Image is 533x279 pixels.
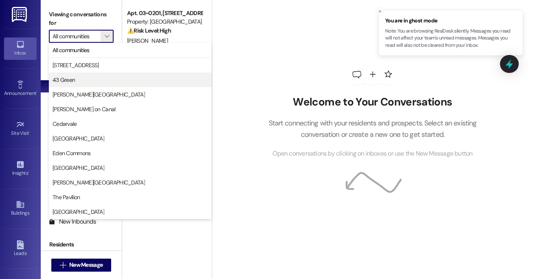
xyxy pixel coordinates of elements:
button: New Message [51,259,112,272]
span: [PERSON_NAME][GEOGRAPHIC_DATA] [53,90,145,99]
p: Note: You are browsing ResiDesk silently. Messages you read will not affect your team's unread me... [385,28,516,49]
img: ResiDesk Logo [12,7,29,22]
span: [GEOGRAPHIC_DATA] [53,134,104,143]
p: Start connecting with your residents and prospects. Select an existing conversation or create a n... [256,117,489,141]
a: Site Visit • [4,118,37,140]
a: Buildings [4,198,37,220]
span: Open conversations by clicking on inboxes or use the New Message button [272,149,472,159]
div: Prospects + Residents [41,55,122,64]
div: Residents [41,240,122,249]
i:  [60,262,66,268]
span: Eden Commons [53,149,91,157]
span: You are in ghost mode [385,17,516,25]
strong: ⚠️ Risk Level: High [127,27,171,34]
div: Prospects [41,166,122,174]
button: Close toast [376,7,384,15]
span: All communities [53,46,90,54]
span: [PERSON_NAME] [127,37,168,44]
span: [PERSON_NAME][GEOGRAPHIC_DATA] [53,178,145,187]
span: • [29,129,31,135]
span: [STREET_ADDRESS] [53,61,99,69]
span: 43 Green [53,76,75,84]
input: All communities [53,30,101,43]
a: Leads [4,238,37,260]
h2: Welcome to Your Conversations [256,96,489,109]
div: New Inbounds [49,217,96,226]
a: Insights • [4,158,37,180]
span: Cedarvale [53,120,77,128]
label: Viewing conversations for [49,8,114,30]
span: [GEOGRAPHIC_DATA] [53,208,104,216]
span: New Message [69,261,103,269]
i:  [105,33,109,40]
span: The Pavilion [53,193,80,201]
span: • [28,169,29,175]
div: Apt. 03~0201, [STREET_ADDRESS][GEOGRAPHIC_DATA][US_STATE][STREET_ADDRESS] [127,9,202,18]
a: Inbox [4,37,37,59]
span: [PERSON_NAME] on Canal [53,105,116,113]
span: [GEOGRAPHIC_DATA] [53,164,104,172]
span: • [36,89,37,95]
div: Property: [GEOGRAPHIC_DATA] [127,18,202,26]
